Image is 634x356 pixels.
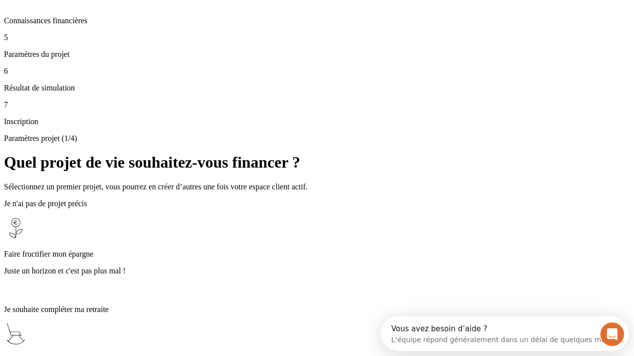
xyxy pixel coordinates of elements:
p: 7 [4,100,630,109]
h1: Quel projet de vie souhaitez-vous financer ? [4,153,630,172]
p: 5 [4,33,630,42]
p: Je souhaite compléter ma retraite [4,305,630,314]
p: Résultat de simulation [4,84,630,92]
p: Connaissances financières [4,16,630,25]
span: Sélectionnez un premier projet, vous pourrez en créer d’autres une fois votre espace client actif. [4,182,308,191]
div: Vous avez besoin d’aide ? [10,8,244,16]
p: Paramètres projet (1/4) [4,134,630,143]
p: Juste un horizon et c'est pas plus mal ! [4,267,630,275]
p: Faire fructifier mon épargne [4,250,630,259]
iframe: Intercom live chat discovery launcher [381,316,629,351]
p: Je n'ai pas de projet précis [4,199,630,208]
iframe: Intercom live chat [600,322,624,346]
div: L’équipe répond généralement dans un délai de quelques minutes. [10,16,244,27]
p: Inscription [4,117,630,126]
div: Ouvrir le Messenger Intercom [4,4,273,31]
p: Paramètres du projet [4,50,630,59]
p: 6 [4,67,630,76]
